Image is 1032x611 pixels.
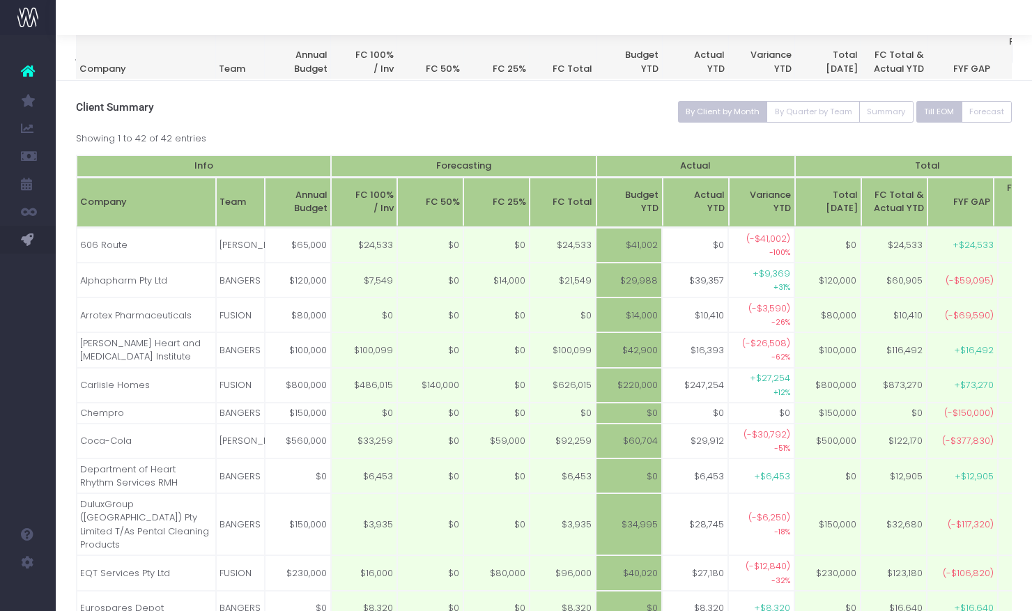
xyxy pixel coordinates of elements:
small: -100% [769,245,790,258]
td: $80,000 [794,297,861,332]
td: $0 [397,228,463,263]
div: Small button group [678,101,914,123]
th: Company: activate to sort column ascending [76,31,215,79]
th: Forecasting [331,155,596,178]
td: $0 [530,297,596,332]
td: $28,745 [662,493,728,555]
th: FYF GAP: activate to sort column ascending [927,31,994,79]
span: (-$150,000) [944,406,994,420]
small: +31% [773,280,790,293]
td: $92,259 [530,424,596,458]
span: +$16,492 [954,343,994,357]
span: (-$117,320) [948,518,994,532]
th: TotalMonday: activate to sort column ascending [795,31,861,79]
td: [PERSON_NAME] Heart and [MEDICAL_DATA] Institute [77,332,216,367]
td: $120,000 [794,263,861,297]
td: $100,000 [794,332,861,367]
td: $873,270 [861,368,927,403]
td: $27,180 [662,555,728,590]
td: $230,000 [265,555,331,590]
td: $3,935 [331,493,397,555]
td: $0 [530,403,596,424]
button: Till EOM [916,101,962,123]
td: $150,000 [265,403,331,424]
th: ActualYTD: activate to sort column ascending [663,178,729,227]
td: FUSION [216,297,265,332]
td: BANGERS [216,332,265,367]
th: VarianceYTD: activate to sort column ascending [729,178,795,227]
td: $0 [463,368,530,403]
td: $500,000 [794,424,861,458]
span: (-$26,508) [742,337,790,350]
span: +$27,254 [750,371,790,385]
td: $0 [331,297,397,332]
th: TotalMonday: activate to sort column ascending [795,178,861,227]
td: $0 [861,403,927,424]
td: BANGERS [216,493,265,555]
td: $247,254 [662,368,728,403]
th: Team: activate to sort column ascending [216,178,265,227]
td: Chempro [77,403,216,424]
td: 606 Route [77,228,216,263]
td: $41,002 [596,228,662,263]
th: FC Total: activate to sort column ascending [530,178,596,227]
th: FC 50%: activate to sort column ascending [397,178,463,227]
span: +$73,270 [954,378,994,392]
td: $14,000 [463,263,530,297]
td: $626,015 [530,368,596,403]
td: $7,549 [331,263,397,297]
td: $21,549 [530,263,596,297]
td: $34,995 [596,493,662,555]
th: BudgetYTD: activate to sort column ascending [596,178,663,227]
td: $100,099 [331,332,397,367]
td: Department of Heart Rhythm Services RMH [77,458,216,493]
button: Forecast [962,101,1012,123]
td: $3,935 [530,493,596,555]
span: (-$41,002) [746,232,790,246]
small: -51% [774,441,790,454]
td: EQT Services Pty Ltd [77,555,216,590]
img: images/default_profile_image.png [17,583,38,604]
td: $0 [463,493,530,555]
th: Annual Budget: activate to sort column ascending [265,178,331,227]
th: FC 50%: activate to sort column ascending [397,31,463,79]
td: $0 [463,228,530,263]
td: $29,912 [662,424,728,458]
th: Info [77,155,331,178]
td: [PERSON_NAME] [216,228,265,263]
td: $29,988 [596,263,662,297]
th: Actual [596,155,795,178]
td: $560,000 [265,424,331,458]
span: (-$6,250) [748,511,790,525]
td: $39,357 [662,263,728,297]
small: -62% [771,350,790,362]
td: [PERSON_NAME] [216,424,265,458]
td: $0 [463,458,530,493]
span: +$12,905 [955,470,994,484]
td: FUSION [216,368,265,403]
td: Coca-Cola [77,424,216,458]
td: $0 [794,458,861,493]
td: $96,000 [530,555,596,590]
span: (-$59,095) [946,274,994,288]
span: (-$30,792) [744,428,790,442]
td: $116,492 [861,332,927,367]
td: $100,000 [265,332,331,367]
td: $6,453 [662,458,728,493]
th: VarianceYTD: activate to sort column ascending [729,31,795,79]
td: $40,020 [596,555,662,590]
td: $59,000 [463,424,530,458]
span: (-$3,590) [748,302,790,316]
span: (-$106,820) [943,566,994,580]
td: BANGERS [216,458,265,493]
td: $12,905 [861,458,927,493]
td: Alphapharm Pty Ltd [77,263,216,297]
th: FC Total: activate to sort column ascending [530,31,596,79]
td: $10,410 [861,297,927,332]
td: $0 [463,297,530,332]
small: -18% [774,525,790,537]
td: $800,000 [265,368,331,403]
td: $80,000 [463,555,530,590]
span: Client Summary [76,101,154,114]
td: $150,000 [265,493,331,555]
